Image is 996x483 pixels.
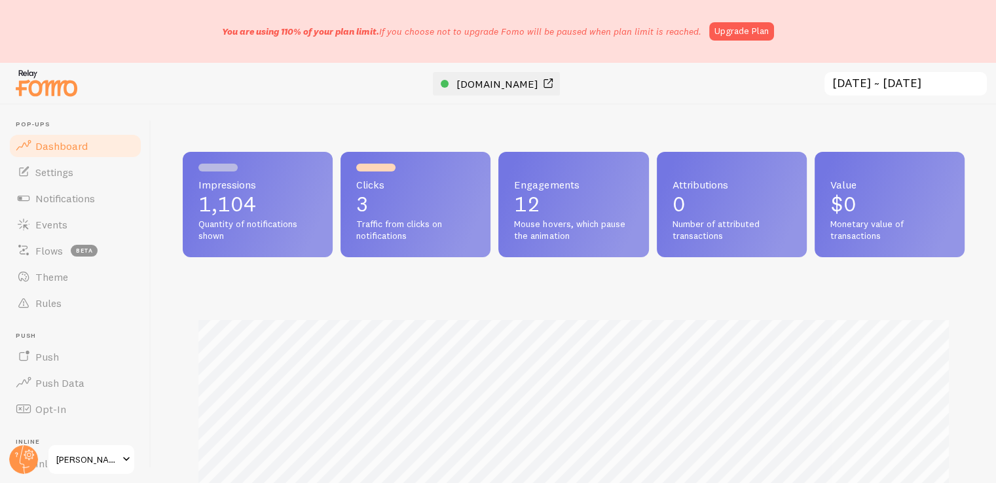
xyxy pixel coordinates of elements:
span: $0 [830,191,857,217]
span: Inline [16,438,143,446]
span: Value [830,179,949,190]
span: Attributions [673,179,791,190]
span: Mouse hovers, which pause the animation [514,219,633,241]
span: Impressions [198,179,317,190]
span: Engagements [514,179,633,190]
a: Upgrade Plan [709,22,774,41]
a: Events [8,211,143,238]
a: Flows beta [8,238,143,264]
img: fomo-relay-logo-orange.svg [14,66,79,99]
a: Push [8,344,143,370]
a: Theme [8,264,143,290]
span: Number of attributed transactions [673,219,791,241]
a: Rules [8,290,143,316]
span: Theme [35,270,68,283]
span: Push [35,350,59,363]
span: Traffic from clicks on notifications [356,219,475,241]
span: Push [16,332,143,340]
span: Clicks [356,179,475,190]
span: Events [35,218,67,231]
span: Push Data [35,376,84,389]
span: Rules [35,296,62,310]
a: Opt-In [8,396,143,422]
span: Flows [35,244,63,257]
p: 0 [673,194,791,215]
p: 3 [356,194,475,215]
p: 12 [514,194,633,215]
a: Push Data [8,370,143,396]
span: Opt-In [35,402,66,416]
p: If you choose not to upgrade Fomo will be paused when plan limit is reached. [222,25,701,38]
a: Settings [8,159,143,185]
span: You are using 110% of your plan limit. [222,26,379,37]
span: [PERSON_NAME] TOYS [56,452,119,467]
a: Notifications [8,185,143,211]
span: Monetary value of transactions [830,219,949,241]
span: Notifications [35,192,95,205]
span: beta [71,245,98,257]
p: 1,104 [198,194,317,215]
span: Quantity of notifications shown [198,219,317,241]
span: Dashboard [35,139,88,152]
span: Settings [35,166,73,179]
span: Pop-ups [16,120,143,129]
a: Dashboard [8,133,143,159]
a: [PERSON_NAME] TOYS [47,444,136,475]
